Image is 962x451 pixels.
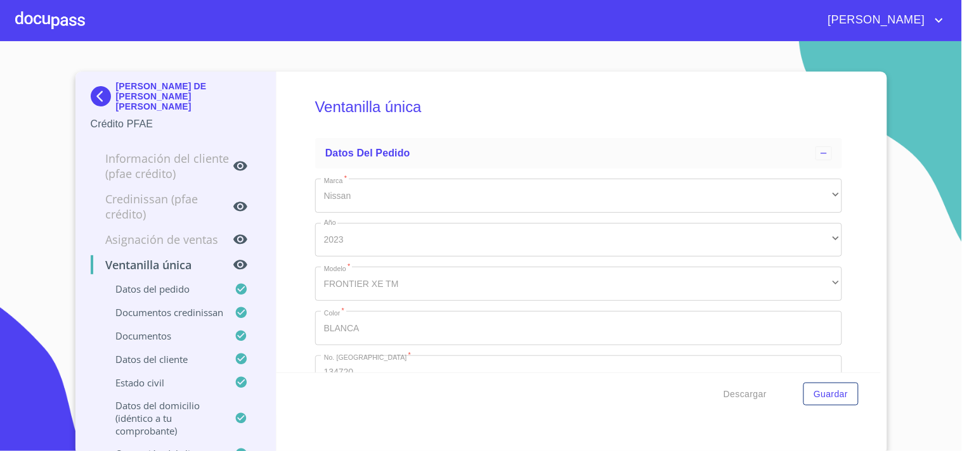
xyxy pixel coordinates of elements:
[91,86,116,106] img: Docupass spot blue
[91,81,261,117] div: [PERSON_NAME] DE [PERSON_NAME] [PERSON_NAME]
[91,232,233,247] p: Asignación de Ventas
[91,117,261,132] p: Crédito PFAE
[315,223,842,257] div: 2023
[91,191,233,222] p: Credinissan (PFAE crédito)
[315,81,842,133] h5: Ventanilla única
[315,267,842,301] div: FRONTIER XE TM
[803,383,858,406] button: Guardar
[819,10,932,30] span: [PERSON_NAME]
[91,399,235,437] p: Datos del domicilio (idéntico a tu comprobante)
[724,386,767,402] span: Descargar
[718,383,772,406] button: Descargar
[814,386,848,402] span: Guardar
[91,306,235,319] p: Documentos CrediNissan
[91,353,235,365] p: Datos del cliente
[91,283,235,295] p: Datos del pedido
[91,329,235,342] p: Documentos
[315,179,842,213] div: Nissan
[325,148,410,158] span: Datos del pedido
[315,138,842,168] div: Datos del pedido
[91,257,233,272] p: Ventanilla única
[116,81,261,111] p: [PERSON_NAME] DE [PERSON_NAME] [PERSON_NAME]
[91,151,233,181] p: Información del cliente (PFAE crédito)
[819,10,947,30] button: account of current user
[91,376,235,389] p: Estado civil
